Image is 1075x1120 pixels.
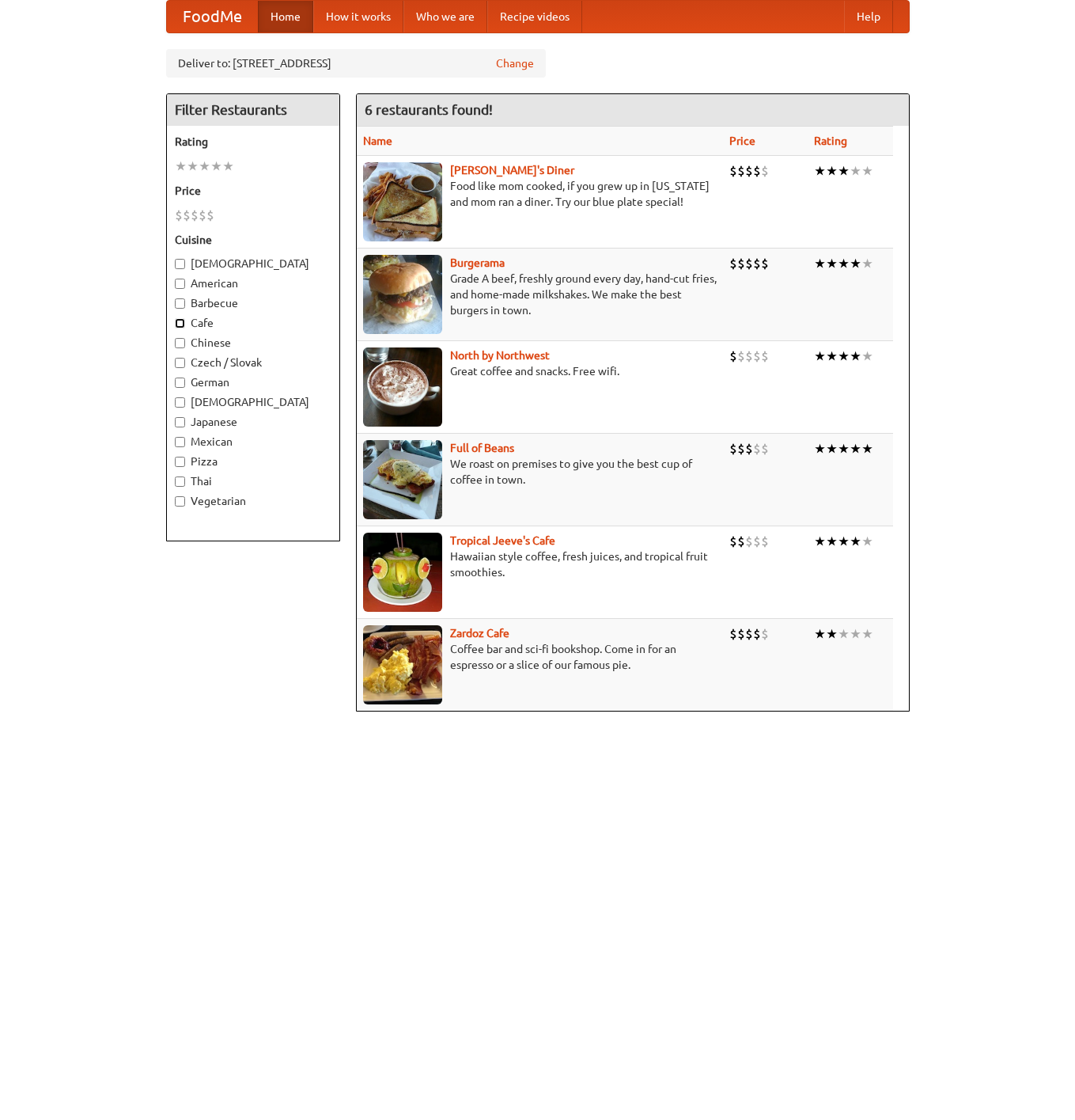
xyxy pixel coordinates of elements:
[826,347,838,365] li: ★
[814,347,826,365] li: ★
[175,434,331,450] label: Mexican
[753,625,761,643] li: $
[363,255,442,334] img: burgerama.jpg
[761,625,769,643] li: $
[199,207,206,224] li: $
[838,533,850,550] li: ★
[187,158,199,175] li: ★
[175,279,185,289] input: American
[450,534,555,547] a: Tropical Jeeve's Cafe
[450,256,505,269] b: Burgerama
[363,178,717,210] p: Food like mom cooked, if you grew up in [US_STATE] and mom ran a diner. Try our blue plate special!
[745,533,753,550] li: $
[761,440,769,457] li: $
[175,207,183,224] li: $
[175,338,185,348] input: Chinese
[450,627,509,640] b: Zardoz Cafe
[175,256,331,271] label: [DEMOGRAPHIC_DATA]
[175,158,187,175] li: ★
[175,335,331,351] label: Chinese
[737,162,745,180] li: $
[191,207,199,224] li: $
[363,271,717,318] p: Grade A beef, freshly ground every day, hand-cut fries, and home-made milkshakes. We make the bes...
[850,533,861,550] li: ★
[175,414,331,430] label: Japanese
[861,347,873,365] li: ★
[729,162,737,180] li: $
[814,135,847,147] a: Rating
[175,417,185,427] input: Japanese
[861,625,873,643] li: ★
[363,135,392,147] a: Name
[183,207,191,224] li: $
[844,1,893,32] a: Help
[737,347,745,365] li: $
[826,533,838,550] li: ★
[753,255,761,272] li: $
[175,358,185,368] input: Czech / Slovak
[850,162,861,180] li: ★
[826,162,838,180] li: ★
[450,164,574,177] b: [PERSON_NAME]'s Diner
[175,275,331,291] label: American
[175,378,185,388] input: German
[850,347,861,365] li: ★
[761,255,769,272] li: $
[838,347,850,365] li: ★
[814,533,826,550] li: ★
[206,207,214,224] li: $
[365,102,493,117] ng-pluralize: 6 restaurants found!
[729,625,737,643] li: $
[175,397,185,408] input: [DEMOGRAPHIC_DATA]
[761,347,769,365] li: $
[826,625,838,643] li: ★
[861,162,873,180] li: ★
[745,440,753,457] li: $
[729,255,737,272] li: $
[175,183,331,199] h5: Price
[745,162,753,180] li: $
[745,255,753,272] li: $
[199,158,210,175] li: ★
[363,641,717,673] p: Coffee bar and sci-fi bookshop. Come in for an espresso or a slice of our famous pie.
[745,625,753,643] li: $
[487,1,582,32] a: Recipe videos
[175,457,185,467] input: Pizza
[363,162,442,241] img: sallys.jpg
[175,454,331,469] label: Pizza
[258,1,313,32] a: Home
[861,440,873,457] li: ★
[826,440,838,457] li: ★
[175,374,331,390] label: German
[166,49,546,78] div: Deliver to: [STREET_ADDRESS]
[861,255,873,272] li: ★
[363,440,442,519] img: beans.jpg
[850,255,861,272] li: ★
[450,349,550,362] a: North by Northwest
[861,533,873,550] li: ★
[403,1,487,32] a: Who we are
[850,625,861,643] li: ★
[838,162,850,180] li: ★
[450,442,514,454] a: Full of Beans
[313,1,403,32] a: How it works
[729,135,755,147] a: Price
[175,259,185,269] input: [DEMOGRAPHIC_DATA]
[175,298,185,309] input: Barbecue
[814,162,826,180] li: ★
[175,473,331,489] label: Thai
[175,496,185,507] input: Vegetarian
[745,347,753,365] li: $
[753,533,761,550] li: $
[363,363,717,379] p: Great coffee and snacks. Free wifi.
[838,440,850,457] li: ★
[363,533,442,612] img: jeeves.jpg
[167,94,339,126] h4: Filter Restaurants
[210,158,222,175] li: ★
[363,625,442,704] img: zardoz.jpg
[737,440,745,457] li: $
[737,255,745,272] li: $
